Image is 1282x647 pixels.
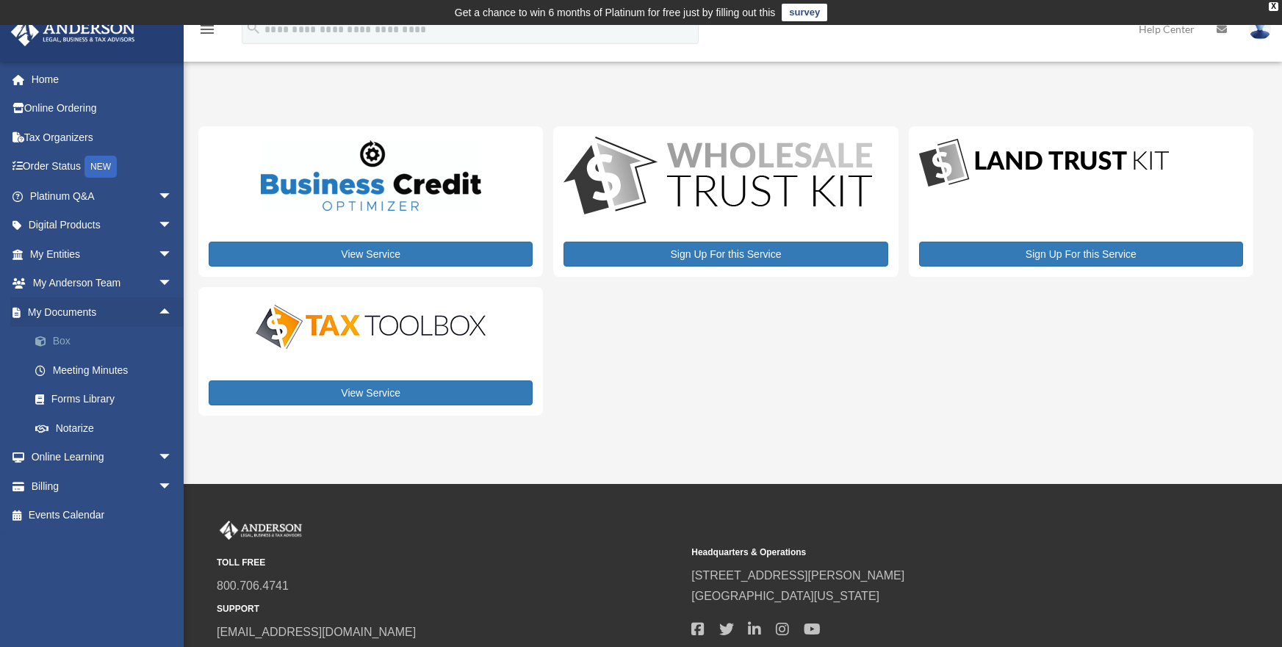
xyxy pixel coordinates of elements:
[782,4,827,21] a: survey
[10,501,195,530] a: Events Calendar
[7,18,140,46] img: Anderson Advisors Platinum Portal
[455,4,776,21] div: Get a chance to win 6 months of Platinum for free just by filling out this
[209,242,533,267] a: View Service
[158,443,187,473] span: arrow_drop_down
[21,355,195,385] a: Meeting Minutes
[158,239,187,270] span: arrow_drop_down
[158,211,187,241] span: arrow_drop_down
[10,297,195,327] a: My Documentsarrow_drop_up
[158,471,187,502] span: arrow_drop_down
[217,601,681,617] small: SUPPORT
[691,569,904,582] a: [STREET_ADDRESS][PERSON_NAME]
[10,471,195,501] a: Billingarrow_drop_down
[1269,2,1278,11] div: close
[10,94,195,123] a: Online Ordering
[563,242,887,267] a: Sign Up For this Service
[21,327,195,356] a: Box
[198,21,216,38] i: menu
[21,385,195,414] a: Forms Library
[158,269,187,299] span: arrow_drop_down
[691,590,879,602] a: [GEOGRAPHIC_DATA][US_STATE]
[10,269,195,298] a: My Anderson Teamarrow_drop_down
[198,26,216,38] a: menu
[21,413,195,443] a: Notarize
[919,137,1169,190] img: LandTrust_lgo-1.jpg
[10,65,195,94] a: Home
[217,521,305,540] img: Anderson Advisors Platinum Portal
[217,555,681,571] small: TOLL FREE
[919,242,1243,267] a: Sign Up For this Service
[691,545,1156,560] small: Headquarters & Operations
[217,626,416,638] a: [EMAIL_ADDRESS][DOMAIN_NAME]
[209,380,533,405] a: View Service
[10,443,195,472] a: Online Learningarrow_drop_down
[158,181,187,212] span: arrow_drop_down
[10,181,195,211] a: Platinum Q&Aarrow_drop_down
[1249,18,1271,40] img: User Pic
[10,239,195,269] a: My Entitiesarrow_drop_down
[84,156,117,178] div: NEW
[10,123,195,152] a: Tax Organizers
[158,297,187,328] span: arrow_drop_up
[10,211,187,240] a: Digital Productsarrow_drop_down
[10,152,195,182] a: Order StatusNEW
[245,20,262,36] i: search
[217,579,289,592] a: 800.706.4741
[563,137,872,218] img: WS-Trust-Kit-lgo-1.jpg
